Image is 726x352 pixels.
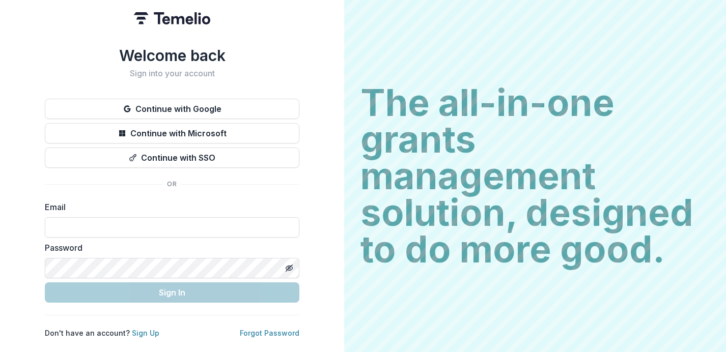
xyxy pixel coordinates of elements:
h1: Welcome back [45,46,299,65]
label: Email [45,201,293,213]
button: Toggle password visibility [281,260,297,276]
img: Temelio [134,12,210,24]
p: Don't have an account? [45,328,159,338]
button: Continue with SSO [45,148,299,168]
a: Sign Up [132,329,159,337]
label: Password [45,242,293,254]
h2: Sign into your account [45,69,299,78]
button: Sign In [45,282,299,303]
a: Forgot Password [240,329,299,337]
button: Continue with Google [45,99,299,119]
button: Continue with Microsoft [45,123,299,143]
